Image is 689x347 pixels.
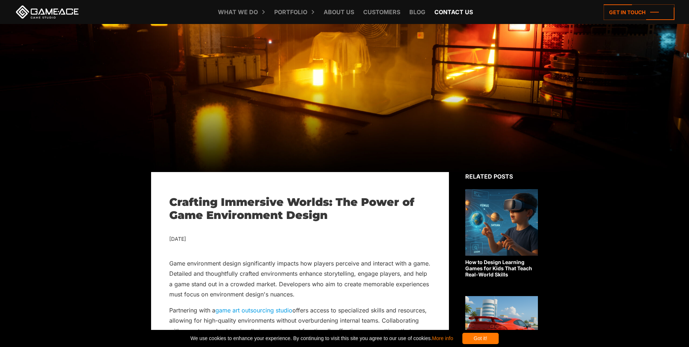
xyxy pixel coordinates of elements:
[215,307,292,314] a: game art outsourcing studio
[604,4,674,20] a: Get in touch
[465,189,538,256] img: Related
[465,172,538,181] div: Related posts
[190,333,453,344] span: We use cookies to enhance your experience. By continuing to visit this site you agree to our use ...
[169,258,431,300] p: Game environment design significantly impacts how players perceive and interact with a game. Deta...
[432,335,453,341] a: More info
[169,305,431,347] p: Partnering with a offers access to specialized skills and resources, allowing for high-quality en...
[465,189,538,278] a: How to Design Learning Games for Kids That Teach Real-World Skills
[169,235,431,244] div: [DATE]
[462,333,499,344] div: Got it!
[169,196,431,222] h1: Crafting Immersive Worlds: The Power of Game Environment Design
